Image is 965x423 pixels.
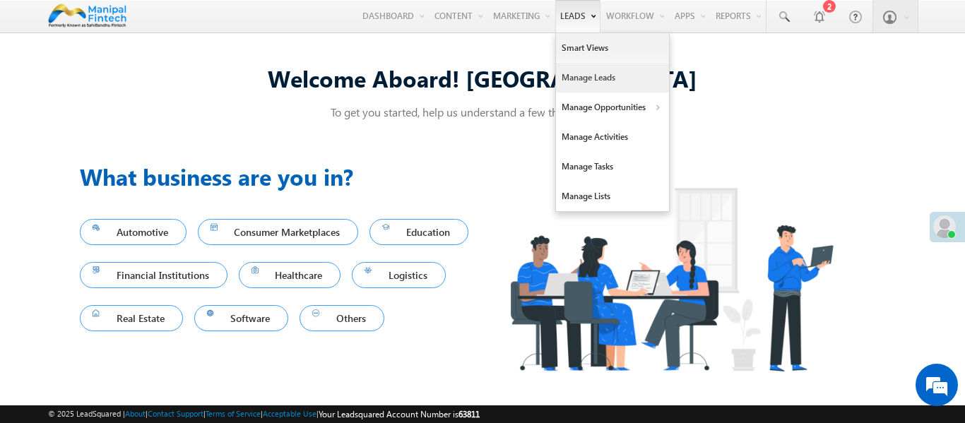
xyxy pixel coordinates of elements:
[458,409,480,419] span: 63811
[80,160,482,193] h3: What business are you in?
[206,409,261,418] a: Terms of Service
[319,409,480,419] span: Your Leadsquared Account Number is
[125,409,146,418] a: About
[93,222,174,242] span: Automotive
[251,266,328,285] span: Healthcare
[556,63,669,93] a: Manage Leads
[93,309,170,328] span: Real Estate
[148,409,203,418] a: Contact Support
[556,181,669,211] a: Manage Lists
[556,152,669,181] a: Manage Tasks
[211,222,346,242] span: Consumer Marketplaces
[263,409,316,418] a: Acceptable Use
[80,63,885,93] div: Welcome Aboard! [GEOGRAPHIC_DATA]
[312,309,372,328] span: Others
[48,407,480,421] span: © 2025 LeadSquared | | | | |
[80,105,885,119] p: To get you started, help us understand a few things about you!
[48,4,126,28] img: Custom Logo
[93,266,215,285] span: Financial Institutions
[365,266,433,285] span: Logistics
[556,93,669,122] a: Manage Opportunities
[556,33,669,63] a: Smart Views
[482,160,860,399] img: Industry.png
[382,222,456,242] span: Education
[556,122,669,152] a: Manage Activities
[207,309,276,328] span: Software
